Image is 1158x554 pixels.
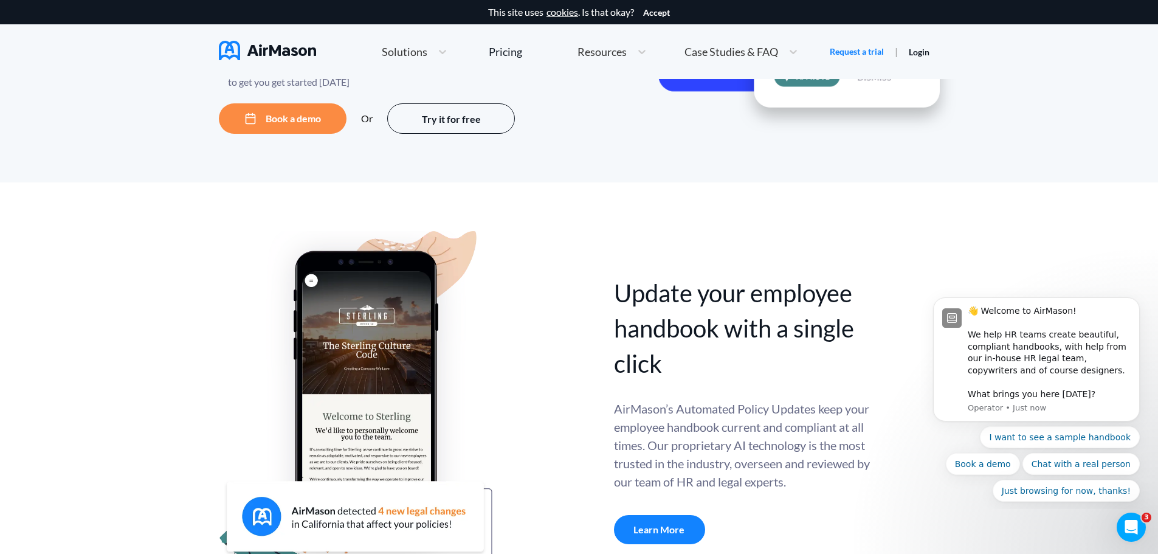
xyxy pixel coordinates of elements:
span: Case Studies & FAQ [684,46,778,57]
img: AirMason Logo [219,41,316,60]
a: cookies [546,7,578,18]
span: Resources [577,46,627,57]
span: | [895,46,898,57]
span: Solutions [382,46,427,57]
iframe: Intercom live chat [1117,513,1146,542]
a: Pricing [489,41,522,63]
span: 3 [1142,513,1151,522]
div: Update your employee handbook with a single click [614,275,872,381]
button: Accept cookies [643,8,670,18]
button: Try it for free [387,103,515,134]
a: Login [909,47,929,57]
button: Book a demo [219,103,346,134]
a: Request a trial [830,46,884,58]
iframe: Intercom notifications message [915,286,1158,509]
div: AirMason’s Automated Policy Updates keep your employee handbook current and compliant at all time... [614,400,872,491]
div: Pricing [489,46,522,57]
div: Or [361,113,373,124]
a: Learn More [614,515,705,544]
